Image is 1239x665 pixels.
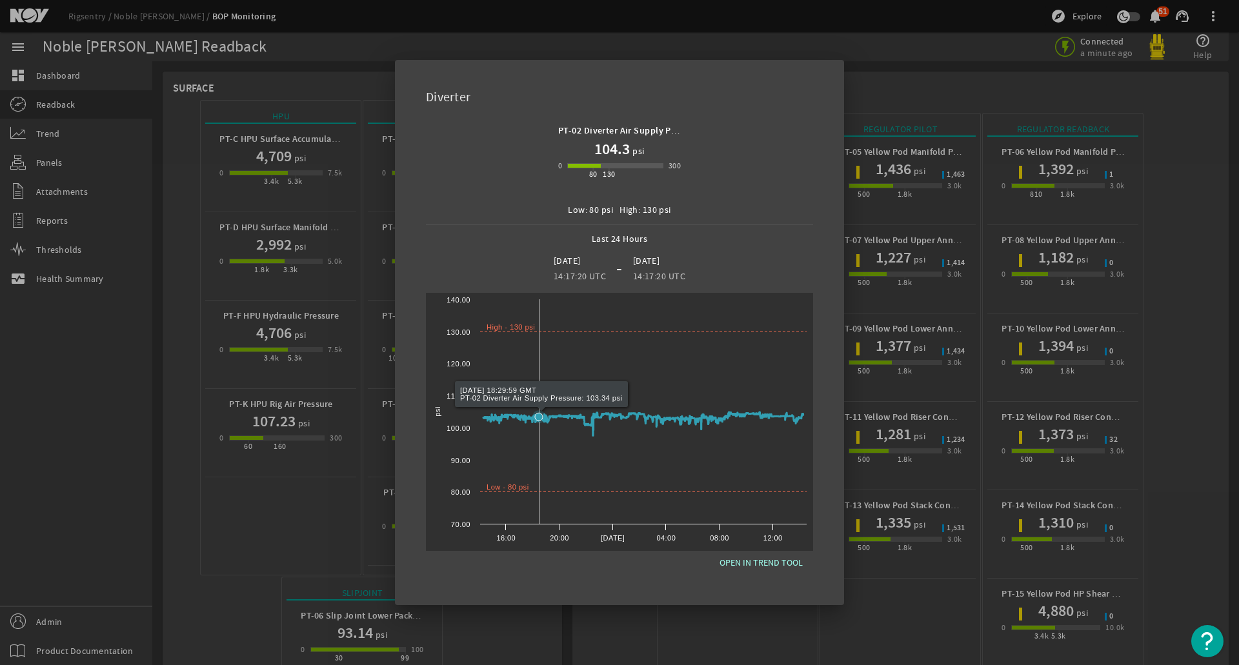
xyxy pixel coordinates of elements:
[611,261,627,276] div: -
[558,124,701,137] b: PT-02 Diverter Air Supply Pressure
[630,143,644,159] span: psi
[763,534,783,542] text: 12:00
[720,555,803,570] span: OPEN IN TREND TOOL
[594,139,630,159] h1: 104.3
[709,551,813,574] button: OPEN IN TREND TOOL
[603,168,615,181] div: 130
[487,483,529,491] text: Low - 80 psi
[496,534,516,542] text: 16:00
[451,457,470,464] text: 90.00
[447,392,470,400] text: 110.00
[410,75,829,114] div: Diverter
[487,323,535,331] text: High - 130 psi
[657,534,676,542] text: 04:00
[550,534,569,542] text: 20:00
[558,159,562,172] div: 0
[451,488,470,496] text: 80.00
[589,168,598,181] div: 80
[451,521,470,528] text: 70.00
[601,534,625,542] text: [DATE]
[447,296,470,304] text: 140.00
[1191,625,1224,657] button: Open Resource Center
[447,360,470,368] text: 120.00
[633,270,685,282] legacy-datetime-component: 14:17:20 UTC
[633,255,660,266] legacy-datetime-component: [DATE]
[669,159,681,172] div: 300
[434,406,441,417] text: psi
[568,202,613,217] div: Low: 80 psi
[447,424,470,432] text: 100.00
[554,255,581,266] legacy-datetime-component: [DATE]
[447,328,470,336] text: 130.00
[619,202,671,217] div: High: 130 psi
[585,224,654,246] span: Last 24 Hours
[710,534,729,542] text: 08:00
[554,270,606,282] legacy-datetime-component: 14:17:20 UTC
